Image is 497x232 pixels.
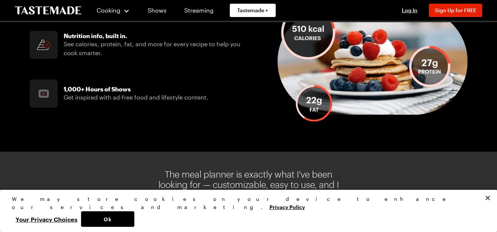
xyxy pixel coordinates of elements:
div: Privacy [12,195,479,227]
span: See calories, protein, fat, and more for every recipe to help you cook smarter. [64,40,241,56]
div: We may store cookies on your device to enhance our services and marketing. [12,195,479,211]
a: To Tastemade Home Page [15,6,81,15]
p: 1,000+ Hours of Shows [64,85,208,93]
span: Tastemade + [237,7,268,14]
a: Tastemade + [230,4,276,17]
span: The meal planner is exactly what I’ve been looking for — customizable, easy to use, and I love be... [158,169,339,211]
span: Get inspired with ad-free food and lifestyle content. [64,94,208,101]
span: Sign Up for FREE [435,7,476,13]
p: Nutrition info, built in. [64,32,255,40]
button: Cooking [96,1,130,19]
a: More information about your privacy, opens in a new tab [269,203,305,210]
button: Log In [395,7,424,14]
button: Close [480,190,496,206]
button: Sign Up for FREE [429,4,482,17]
button: Your Privacy Choices [12,211,81,227]
span: Log In [402,7,417,13]
span: Cooking [97,7,120,14]
button: Ok [81,211,134,227]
